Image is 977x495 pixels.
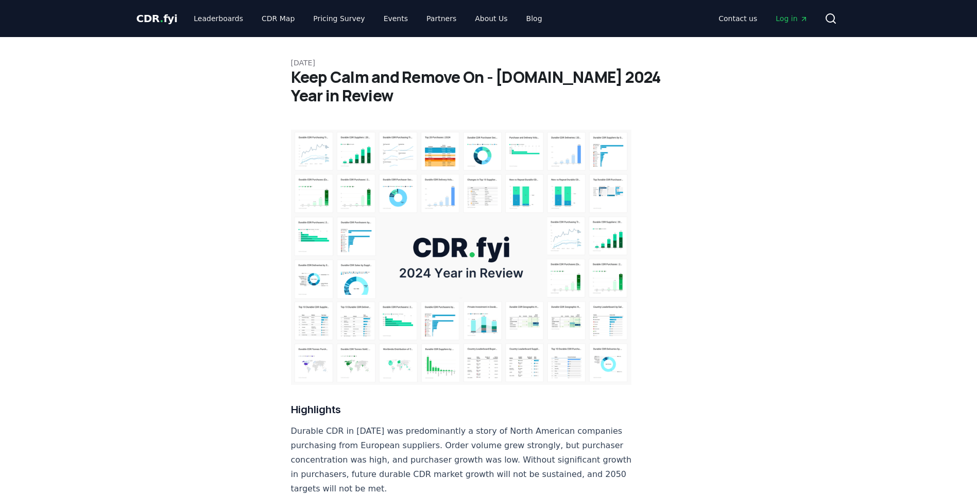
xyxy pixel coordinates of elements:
[776,13,808,24] span: Log in
[291,130,632,385] img: blog post image
[291,401,632,418] h3: Highlights
[375,9,416,28] a: Events
[291,68,687,105] h1: Keep Calm and Remove On - [DOMAIN_NAME] 2024 Year in Review
[136,12,178,25] span: CDR fyi
[518,9,551,28] a: Blog
[418,9,465,28] a: Partners
[185,9,251,28] a: Leaderboards
[467,9,516,28] a: About Us
[767,9,816,28] a: Log in
[160,12,163,25] span: .
[253,9,303,28] a: CDR Map
[710,9,816,28] nav: Main
[710,9,765,28] a: Contact us
[305,9,373,28] a: Pricing Survey
[136,11,178,26] a: CDR.fyi
[185,9,550,28] nav: Main
[291,58,687,68] p: [DATE]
